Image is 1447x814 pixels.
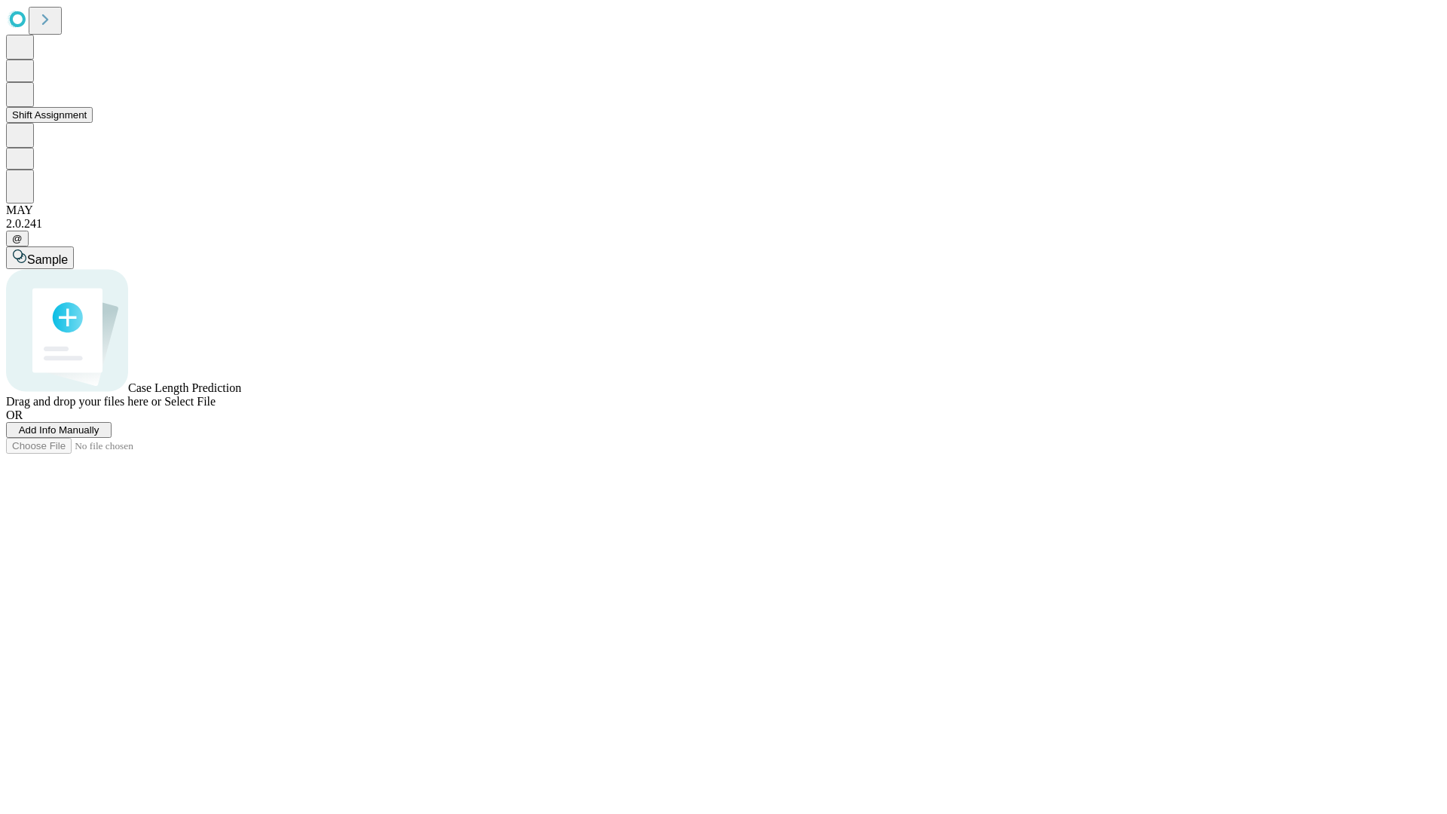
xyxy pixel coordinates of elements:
[6,395,161,408] span: Drag and drop your files here or
[6,217,1441,231] div: 2.0.241
[27,253,68,266] span: Sample
[6,409,23,421] span: OR
[6,203,1441,217] div: MAY
[6,246,74,269] button: Sample
[6,107,93,123] button: Shift Assignment
[6,231,29,246] button: @
[19,424,99,436] span: Add Info Manually
[6,422,112,438] button: Add Info Manually
[164,395,216,408] span: Select File
[128,381,241,394] span: Case Length Prediction
[12,233,23,244] span: @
